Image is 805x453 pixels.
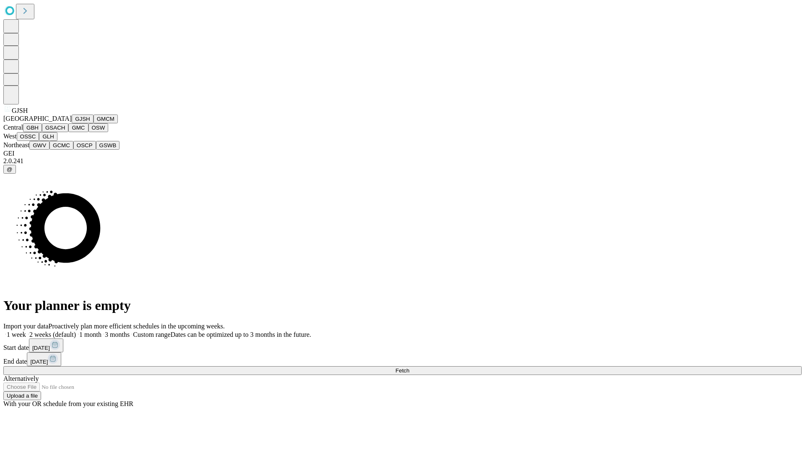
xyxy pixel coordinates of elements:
[3,150,802,157] div: GEI
[72,115,93,123] button: GJSH
[7,166,13,172] span: @
[30,359,48,365] span: [DATE]
[171,331,311,338] span: Dates can be optimized up to 3 months in the future.
[395,367,409,374] span: Fetch
[29,141,49,150] button: GWV
[29,331,76,338] span: 2 weeks (default)
[32,345,50,351] span: [DATE]
[29,338,63,352] button: [DATE]
[12,107,28,114] span: GJSH
[3,141,29,148] span: Northeast
[3,400,133,407] span: With your OR schedule from your existing EHR
[3,133,17,140] span: West
[133,331,170,338] span: Custom range
[3,391,41,400] button: Upload a file
[93,115,118,123] button: GMCM
[49,141,73,150] button: GCMC
[49,323,225,330] span: Proactively plan more efficient schedules in the upcoming weeks.
[23,123,42,132] button: GBH
[3,157,802,165] div: 2.0.241
[3,352,802,366] div: End date
[105,331,130,338] span: 3 months
[3,298,802,313] h1: Your planner is empty
[3,338,802,352] div: Start date
[3,323,49,330] span: Import your data
[7,331,26,338] span: 1 week
[3,366,802,375] button: Fetch
[42,123,68,132] button: GSACH
[88,123,109,132] button: OSW
[3,375,39,382] span: Alternatively
[68,123,88,132] button: GMC
[73,141,96,150] button: OSCP
[96,141,120,150] button: GSWB
[79,331,101,338] span: 1 month
[3,124,23,131] span: Central
[17,132,39,141] button: OSSC
[39,132,57,141] button: GLH
[3,165,16,174] button: @
[27,352,61,366] button: [DATE]
[3,115,72,122] span: [GEOGRAPHIC_DATA]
